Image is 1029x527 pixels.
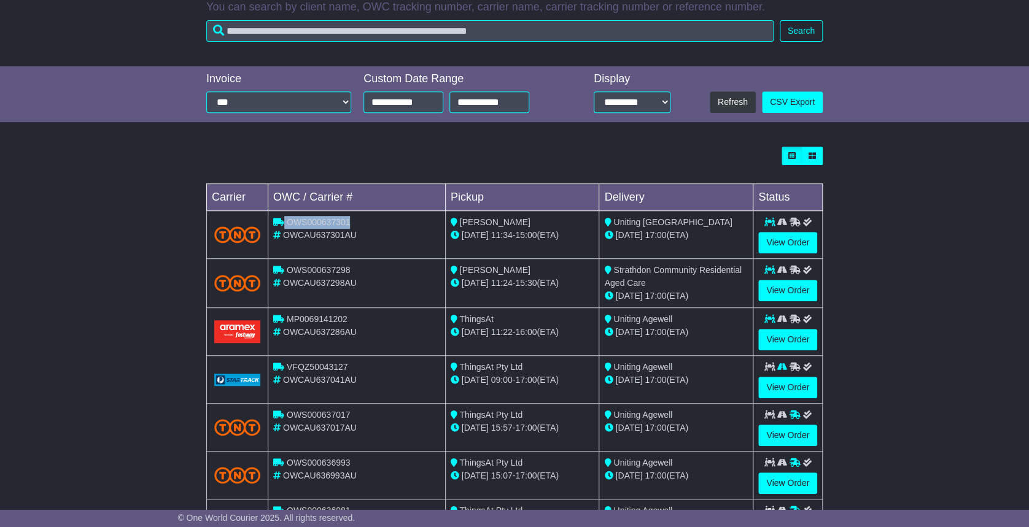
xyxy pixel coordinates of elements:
img: GetCarrierServiceLogo [214,374,260,386]
span: OWCAU637041AU [283,375,357,385]
span: ThingsAt [459,314,493,324]
span: 11:22 [491,327,513,337]
span: ThingsAt Pty Ltd [459,506,522,515]
span: 17:00 [645,230,666,240]
a: View Order [758,280,817,301]
span: 17:00 [645,423,666,433]
div: - (ETA) [451,374,594,387]
span: [DATE] [462,278,489,288]
span: Uniting Agewell [613,410,672,420]
span: 17:00 [515,423,537,433]
div: - (ETA) [451,326,594,339]
span: 17:00 [645,291,666,301]
span: Strathdon Community Residential Aged Care [604,265,741,288]
span: 15:07 [491,471,513,480]
td: Carrier [207,184,268,211]
span: [DATE] [615,291,642,301]
span: © One World Courier 2025. All rights reserved. [177,513,355,523]
span: Uniting Agewell [613,506,672,515]
img: TNT_Domestic.png [214,419,260,436]
div: (ETA) [604,290,748,302]
button: Refresh [710,91,756,113]
span: 17:00 [515,375,537,385]
span: Uniting [GEOGRAPHIC_DATA] [613,217,732,227]
td: Delivery [599,184,753,211]
div: (ETA) [604,421,748,434]
div: Custom Date Range [363,72,561,86]
img: TNT_Domestic.png [214,467,260,483]
div: - (ETA) [451,277,594,290]
span: 16:00 [515,327,537,337]
img: TNT_Domestic.png [214,226,260,243]
span: OWCAU637286AU [283,327,357,337]
span: Uniting Agewell [613,458,672,467]
span: [DATE] [615,327,642,337]
span: 15:30 [515,278,537,288]
button: Search [780,20,823,42]
span: OWCAU637301AU [283,230,357,240]
span: OWS000637017 [287,410,351,420]
span: [DATE] [462,327,489,337]
span: [PERSON_NAME] [460,217,530,227]
div: (ETA) [604,326,748,339]
span: ThingsAt Pty Ltd [459,410,522,420]
a: View Order [758,329,817,350]
td: OWC / Carrier # [268,184,446,211]
span: 17:00 [645,375,666,385]
div: (ETA) [604,374,748,387]
span: 17:00 [645,327,666,337]
span: OWS000636993 [287,458,351,467]
td: Status [753,184,823,211]
span: [DATE] [615,375,642,385]
span: 11:34 [491,230,513,240]
div: - (ETA) [451,229,594,242]
div: (ETA) [604,229,748,242]
a: View Order [758,425,817,446]
span: OWS000637298 [287,265,351,275]
span: [DATE] [615,423,642,433]
span: VFQZ50043127 [287,362,348,372]
span: [DATE] [462,423,489,433]
p: You can search by client name, OWC tracking number, carrier name, carrier tracking number or refe... [206,1,823,14]
span: [DATE] [615,471,642,480]
span: OWCAU637298AU [283,278,357,288]
span: [PERSON_NAME] [460,265,530,275]
div: Invoice [206,72,351,86]
span: 09:00 [491,375,513,385]
span: OWCAU636993AU [283,471,357,480]
span: MP0069141202 [287,314,348,324]
span: [DATE] [462,471,489,480]
span: 17:00 [645,471,666,480]
span: 11:24 [491,278,513,288]
span: [DATE] [462,230,489,240]
span: 17:00 [515,471,537,480]
img: Aramex.png [214,320,260,343]
a: View Order [758,377,817,398]
td: Pickup [445,184,599,211]
span: OWCAU637017AU [283,423,357,433]
div: - (ETA) [451,469,594,482]
div: Display [594,72,670,86]
span: Uniting Agewell [613,314,672,324]
a: View Order [758,472,817,494]
span: OWS000637301 [287,217,351,227]
span: [DATE] [615,230,642,240]
img: TNT_Domestic.png [214,275,260,291]
div: - (ETA) [451,421,594,434]
span: OWS000636981 [287,506,351,515]
a: CSV Export [762,91,823,113]
span: ThingsAt Pty Ltd [459,458,522,467]
div: (ETA) [604,469,748,482]
span: [DATE] [462,375,489,385]
span: Uniting Agewell [613,362,672,372]
span: 15:00 [515,230,537,240]
a: View Order [758,232,817,253]
span: 15:57 [491,423,513,433]
span: ThingsAt Pty Ltd [459,362,522,372]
